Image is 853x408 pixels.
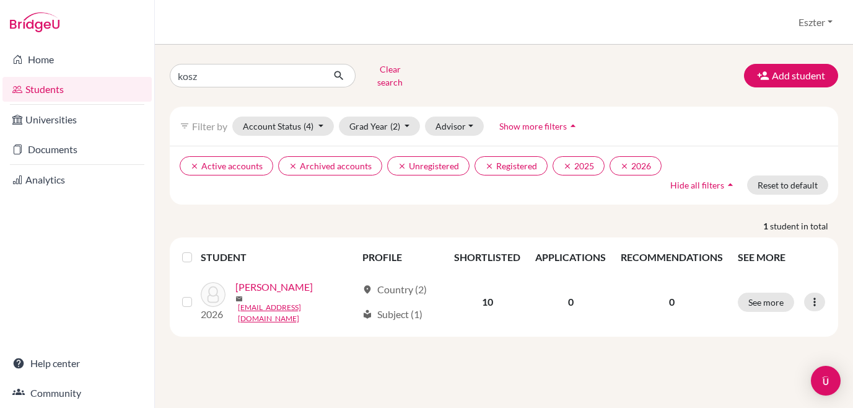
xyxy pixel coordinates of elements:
[362,285,372,295] span: location_on
[289,162,297,171] i: clear
[180,121,190,131] i: filter_list
[528,272,613,332] td: 0
[621,295,723,309] p: 0
[499,121,567,131] span: Show more filters
[355,242,447,272] th: PROFILE
[190,162,199,171] i: clear
[10,12,59,32] img: Bridge-U
[192,120,227,132] span: Filter by
[763,220,770,233] strong: 1
[201,307,225,322] p: 2026
[356,60,424,92] button: Clear search
[2,167,152,192] a: Analytics
[563,162,572,171] i: clear
[744,64,838,87] button: Add student
[447,242,528,272] th: SHORTLISTED
[811,366,841,396] div: Open Intercom Messenger
[2,351,152,376] a: Help center
[235,295,243,303] span: mail
[362,282,427,297] div: Country (2)
[613,242,730,272] th: RECOMMENDATIONS
[620,162,629,171] i: clear
[232,117,334,136] button: Account Status(4)
[362,307,422,322] div: Subject (1)
[201,242,356,272] th: STUDENT
[553,156,605,175] button: clear2025
[2,77,152,102] a: Students
[2,107,152,132] a: Universities
[170,64,323,87] input: Find student by name...
[304,121,313,131] span: (4)
[770,220,838,233] span: student in total
[238,302,357,324] a: [EMAIL_ADDRESS][DOMAIN_NAME]
[339,117,421,136] button: Grad Year(2)
[2,137,152,162] a: Documents
[180,156,273,175] button: clearActive accounts
[610,156,662,175] button: clear2026
[660,175,747,195] button: Hide all filtersarrow_drop_up
[362,309,372,319] span: local_library
[201,282,225,307] img: Kosztolányi, Niki
[2,47,152,72] a: Home
[567,120,579,132] i: arrow_drop_up
[398,162,406,171] i: clear
[730,242,833,272] th: SEE MORE
[447,272,528,332] td: 10
[425,117,484,136] button: Advisor
[747,175,828,195] button: Reset to default
[738,293,794,312] button: See more
[2,381,152,406] a: Community
[485,162,494,171] i: clear
[235,280,313,295] a: [PERSON_NAME]
[528,242,613,272] th: APPLICATIONS
[475,156,548,175] button: clearRegistered
[278,156,382,175] button: clearArchived accounts
[793,11,838,34] button: Eszter
[670,180,724,190] span: Hide all filters
[390,121,400,131] span: (2)
[489,117,590,136] button: Show more filtersarrow_drop_up
[724,179,737,191] i: arrow_drop_up
[387,156,470,175] button: clearUnregistered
